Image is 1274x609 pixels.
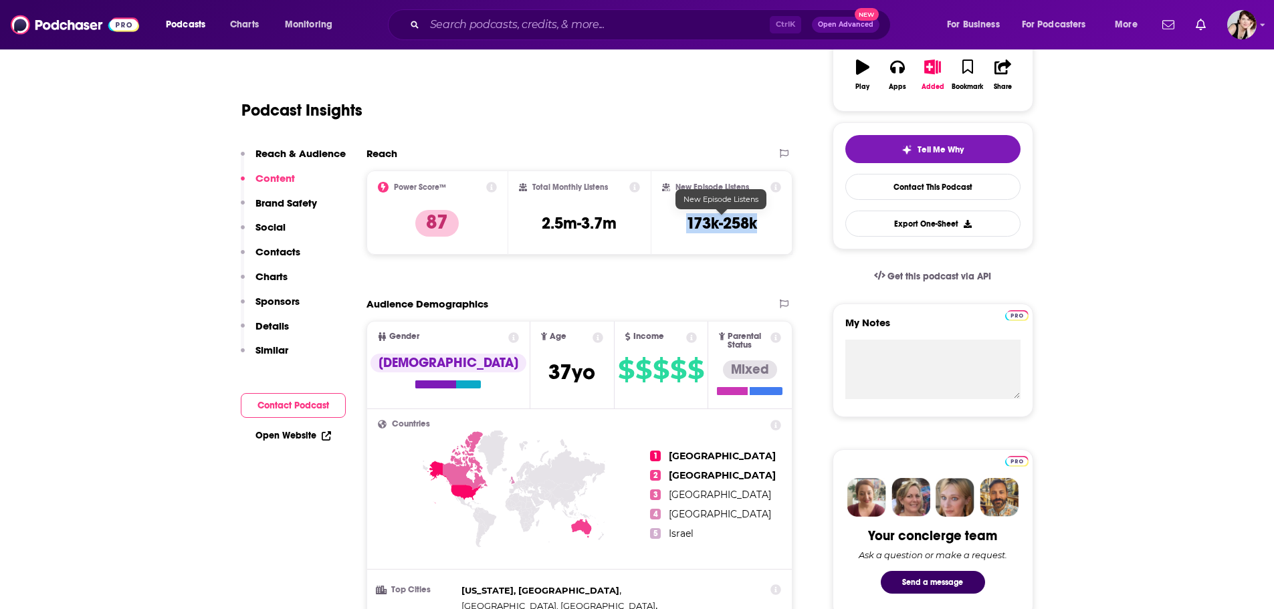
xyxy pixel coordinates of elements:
[669,450,776,462] span: [GEOGRAPHIC_DATA]
[1105,14,1154,35] button: open menu
[255,430,331,441] a: Open Website
[1227,10,1257,39] button: Show profile menu
[255,344,288,356] p: Similar
[994,83,1012,91] div: Share
[845,51,880,99] button: Play
[276,14,350,35] button: open menu
[241,100,362,120] h1: Podcast Insights
[922,83,944,91] div: Added
[859,550,1007,560] div: Ask a question or make a request.
[461,585,619,596] span: [US_STATE], [GEOGRAPHIC_DATA]
[863,260,1002,293] a: Get this podcast via API
[1115,15,1138,34] span: More
[255,221,286,233] p: Social
[1227,10,1257,39] span: Logged in as tracy29121
[845,174,1021,200] a: Contact This Podcast
[389,332,419,341] span: Gender
[683,195,758,204] span: New Episode Listens
[394,182,446,192] h2: Power Score™
[938,14,1017,35] button: open menu
[653,359,669,380] span: $
[818,21,873,28] span: Open Advanced
[936,478,974,517] img: Jules Profile
[669,527,694,539] span: Israel
[915,51,950,99] button: Added
[241,245,300,270] button: Contacts
[392,420,430,429] span: Countries
[241,147,346,172] button: Reach & Audience
[166,15,205,34] span: Podcasts
[687,359,704,380] span: $
[255,197,317,209] p: Brand Safety
[378,586,456,594] h3: Top Cities
[723,360,777,379] div: Mixed
[241,344,288,368] button: Similar
[1190,13,1211,36] a: Show notifications dropdown
[1005,308,1029,321] a: Pro website
[366,297,488,310] h2: Audience Demographics
[669,489,771,501] span: [GEOGRAPHIC_DATA]
[255,270,288,283] p: Charts
[425,14,770,35] input: Search podcasts, credits, & more...
[855,8,879,21] span: New
[241,393,346,418] button: Contact Podcast
[670,359,686,380] span: $
[542,213,617,233] h3: 2.5m-3.7m
[550,332,566,341] span: Age
[675,182,749,192] h2: New Episode Listens
[255,245,300,258] p: Contacts
[889,83,906,91] div: Apps
[366,147,397,160] h2: Reach
[255,147,346,160] p: Reach & Audience
[1005,454,1029,467] a: Pro website
[650,528,661,539] span: 5
[633,332,664,341] span: Income
[728,332,768,350] span: Parental Status
[855,83,869,91] div: Play
[650,470,661,481] span: 2
[241,221,286,245] button: Social
[947,15,1000,34] span: For Business
[415,210,459,237] p: 87
[868,527,997,544] div: Your concierge team
[230,15,259,34] span: Charts
[1013,14,1105,35] button: open menu
[1227,10,1257,39] img: User Profile
[532,182,608,192] h2: Total Monthly Listens
[845,316,1021,340] label: My Notes
[241,270,288,295] button: Charts
[548,359,595,385] span: 37 yo
[618,359,634,380] span: $
[255,320,289,332] p: Details
[686,213,757,233] h3: 173k-258k
[255,295,300,308] p: Sponsors
[1022,15,1086,34] span: For Podcasters
[985,51,1020,99] button: Share
[918,144,964,155] span: Tell Me Why
[650,489,661,500] span: 3
[980,478,1019,517] img: Jon Profile
[669,508,771,520] span: [GEOGRAPHIC_DATA]
[241,295,300,320] button: Sponsors
[1157,13,1180,36] a: Show notifications dropdown
[221,14,267,35] a: Charts
[881,571,985,594] button: Send a message
[635,359,651,380] span: $
[461,583,621,598] span: ,
[950,51,985,99] button: Bookmark
[370,354,526,372] div: [DEMOGRAPHIC_DATA]
[11,12,139,37] img: Podchaser - Follow, Share and Rate Podcasts
[770,16,801,33] span: Ctrl K
[241,197,317,221] button: Brand Safety
[845,211,1021,237] button: Export One-Sheet
[887,271,991,282] span: Get this podcast via API
[891,478,930,517] img: Barbara Profile
[241,172,295,197] button: Content
[847,478,886,517] img: Sydney Profile
[845,135,1021,163] button: tell me why sparkleTell Me Why
[156,14,223,35] button: open menu
[241,320,289,344] button: Details
[1005,310,1029,321] img: Podchaser Pro
[812,17,879,33] button: Open AdvancedNew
